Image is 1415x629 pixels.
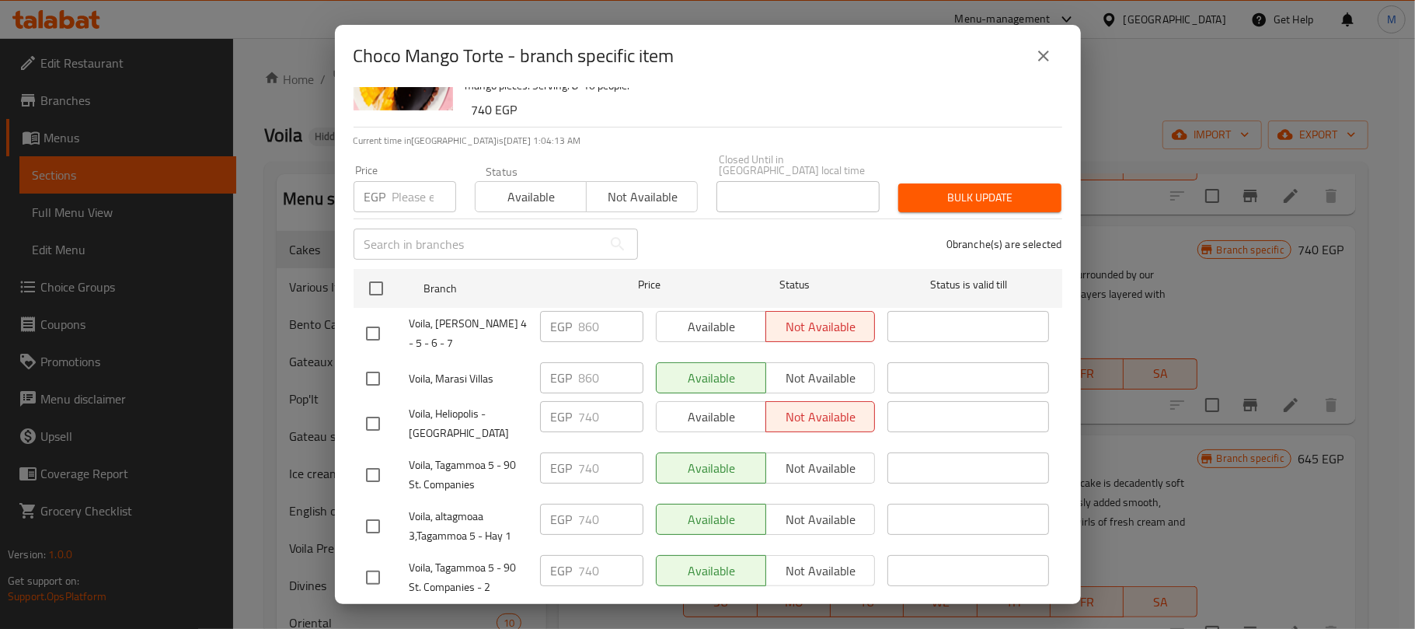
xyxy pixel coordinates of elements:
[364,187,386,206] p: EGP
[551,459,573,477] p: EGP
[410,456,528,494] span: Voila, Tagammoa 5 - 90 St. Companies
[392,181,456,212] input: Please enter price
[551,369,573,387] p: EGP
[551,561,573,580] p: EGP
[551,510,573,529] p: EGP
[410,558,528,597] span: Voila, Tagammoa 5 - 90 St. Companies - 2
[472,99,1050,121] h6: 740 EGP
[911,188,1049,208] span: Bulk update
[1025,37,1062,75] button: close
[593,186,692,208] span: Not available
[579,311,643,342] input: Please enter price
[423,279,585,299] span: Branch
[410,404,528,443] span: Voila, Heliopolis - [GEOGRAPHIC_DATA]
[579,401,643,432] input: Please enter price
[579,453,643,484] input: Please enter price
[551,407,573,426] p: EGP
[354,134,1062,148] p: Current time in [GEOGRAPHIC_DATA] is [DATE] 1:04:13 AM
[579,555,643,586] input: Please enter price
[887,275,1049,295] span: Status is valid till
[898,183,1061,212] button: Bulk update
[465,37,1050,96] p: A Half of our chocolate cake layered with our rich chocolate cream and hazelnut filling surrounde...
[410,369,528,389] span: Voila, Marasi Villas
[354,229,602,260] input: Search in branches
[946,236,1062,252] p: 0 branche(s) are selected
[475,181,587,212] button: Available
[579,362,643,393] input: Please enter price
[551,317,573,336] p: EGP
[354,44,674,68] h2: Choco Mango Torte - branch specific item
[410,314,528,353] span: Voila, [PERSON_NAME] 4 - 5 - 6 - 7
[713,275,875,295] span: Status
[586,181,698,212] button: Not available
[598,275,701,295] span: Price
[482,186,580,208] span: Available
[579,504,643,535] input: Please enter price
[410,507,528,546] span: Voila, altagmoaa 3,Tagammoa 5 - Hay 1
